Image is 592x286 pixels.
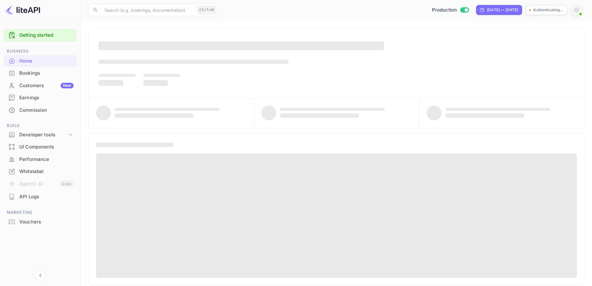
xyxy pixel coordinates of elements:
div: UI Components [4,141,77,153]
a: API Logs [4,191,77,202]
div: Earnings [19,94,74,101]
div: [DATE] — [DATE] [487,7,518,13]
div: Developer tools [4,129,77,140]
span: Production [432,7,457,14]
div: Vouchers [19,218,74,226]
a: Home [4,55,77,67]
div: Vouchers [4,216,77,228]
div: Whitelabel [19,168,74,175]
div: Ctrl+K [197,6,216,14]
div: UI Components [19,143,74,151]
div: Getting started [4,29,77,42]
div: Developer tools [19,131,67,138]
a: Whitelabel [4,166,77,177]
a: Commission [4,104,77,116]
div: Performance [19,156,74,163]
div: CustomersNew [4,80,77,92]
div: Home [19,58,74,65]
a: CustomersNew [4,80,77,91]
span: Business [4,48,77,55]
div: Click to change the date range period [476,5,522,15]
div: Customers [19,82,74,89]
span: Build [4,122,77,129]
a: Bookings [4,67,77,79]
a: Earnings [4,92,77,103]
a: Getting started [19,32,74,39]
div: Earnings [4,92,77,104]
p: Authenticating... [533,7,564,13]
input: Search (e.g. bookings, documentation) [101,4,195,16]
img: LiteAPI logo [5,5,40,15]
a: UI Components [4,141,77,152]
span: Marketing [4,209,77,216]
a: Vouchers [4,216,77,227]
div: Switch to Sandbox mode [429,7,471,14]
div: Bookings [19,70,74,77]
div: API Logs [19,193,74,200]
a: Performance [4,153,77,165]
div: New [61,83,74,88]
button: Collapse navigation [35,270,46,281]
div: Commission [19,107,74,114]
div: API Logs [4,191,77,203]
